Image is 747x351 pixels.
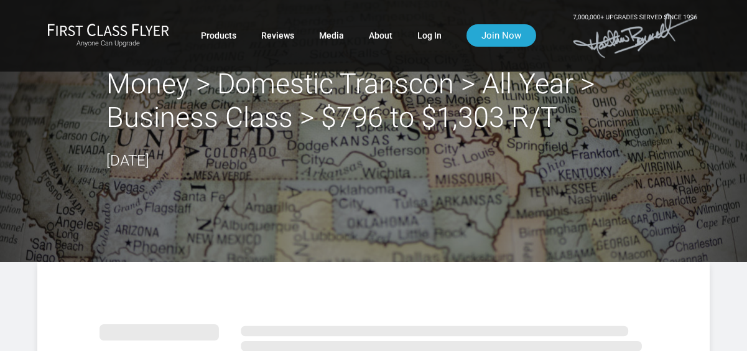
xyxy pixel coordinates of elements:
a: Log In [417,24,442,47]
a: About [369,24,392,47]
a: Products [201,24,236,47]
time: [DATE] [106,152,149,169]
h2: Money > Domestic Transcon > All Year > Business Class > $796 to $1,303 R/T [106,67,641,134]
small: Anyone Can Upgrade [47,39,169,48]
a: Media [319,24,344,47]
a: Join Now [466,24,536,47]
img: First Class Flyer [47,23,169,36]
a: Reviews [261,24,294,47]
a: First Class FlyerAnyone Can Upgrade [47,23,169,48]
